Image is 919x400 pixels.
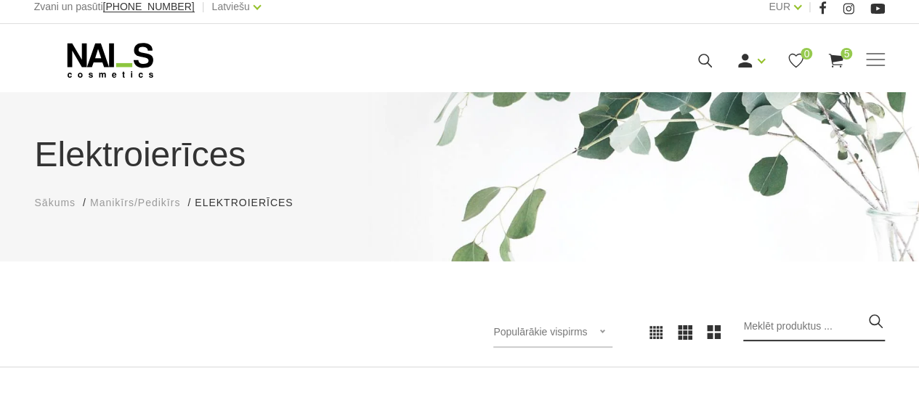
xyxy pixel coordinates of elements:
input: Meklēt produktus ... [743,312,885,341]
span: Populārākie vispirms [493,326,587,338]
a: 5 [827,52,845,70]
span: 0 [801,48,812,60]
li: Elektroierīces [195,195,307,211]
span: Sākums [35,197,76,208]
a: [PHONE_NUMBER] [103,1,195,12]
a: 0 [787,52,805,70]
span: 5 [841,48,852,60]
a: Manikīrs/Pedikīrs [90,195,180,211]
h1: Elektroierīces [35,128,885,181]
span: Manikīrs/Pedikīrs [90,197,180,208]
a: Sākums [35,195,76,211]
